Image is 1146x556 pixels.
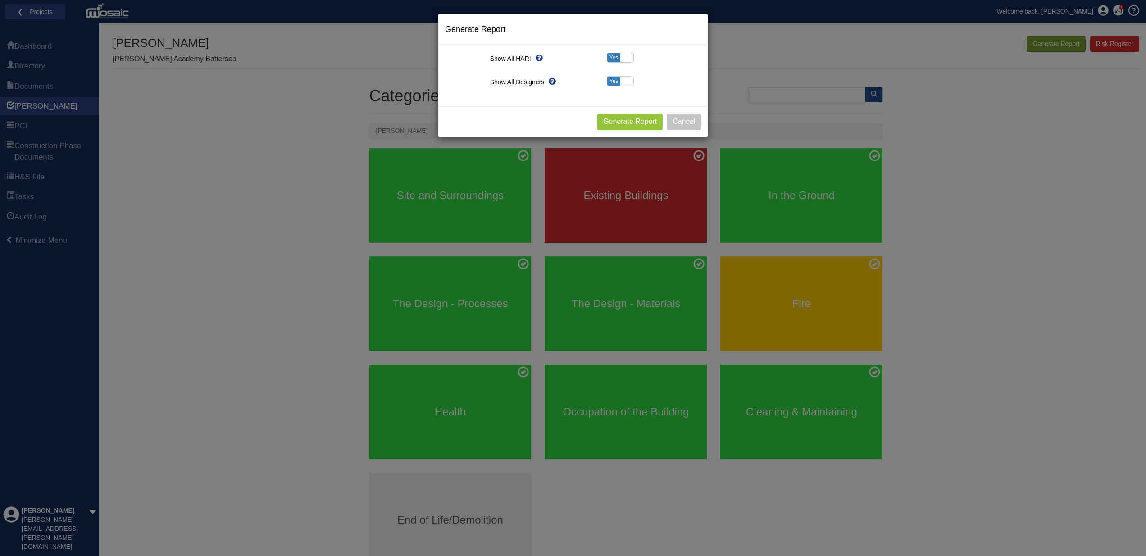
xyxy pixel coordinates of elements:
[667,114,701,130] button: Cancel
[607,53,620,62] span: Yes
[1108,515,1139,549] iframe: Chat
[597,114,663,130] button: Generate Report
[445,25,701,34] h4: Generate Report
[607,77,620,86] span: Yes
[483,53,573,64] div: Show All HARI
[483,76,573,88] div: Show All Designers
